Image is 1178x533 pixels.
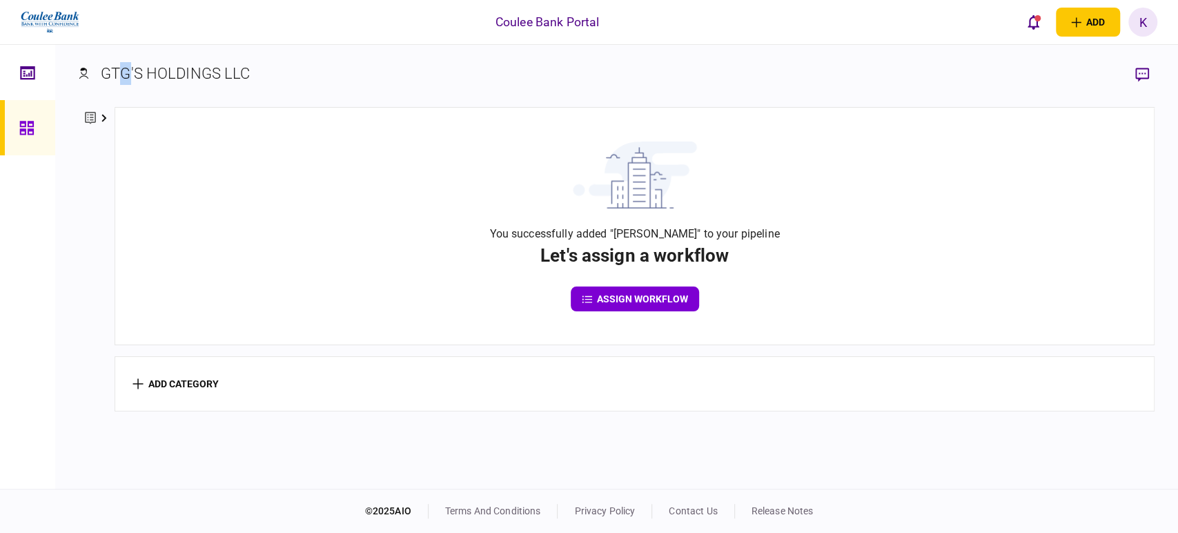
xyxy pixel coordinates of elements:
a: terms and conditions [445,505,541,516]
div: You successfully added "[PERSON_NAME]" to your pipeline [489,226,779,242]
button: add category [132,378,219,389]
a: privacy policy [574,505,635,516]
button: open adding identity options [1056,8,1120,37]
div: Coulee Bank Portal [495,13,599,31]
div: © 2025 AIO [365,504,429,519]
a: contact us [669,505,717,516]
div: Let's assign a workflow [540,242,729,269]
img: building with clouds [573,142,697,209]
div: GTG'S HOLDINGS LLC [101,62,250,85]
button: open notifications list [1019,8,1048,37]
a: release notes [752,505,814,516]
button: K [1128,8,1157,37]
button: assign workflow [571,287,699,311]
img: client company logo [19,5,81,39]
